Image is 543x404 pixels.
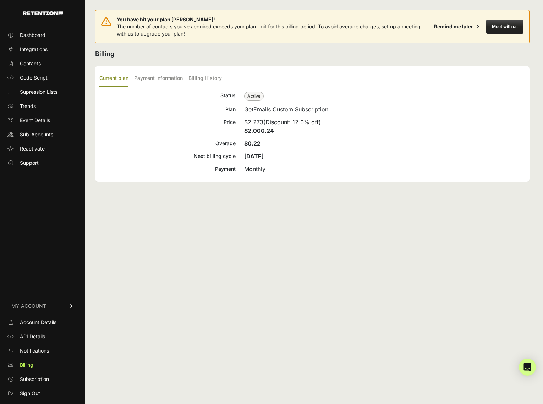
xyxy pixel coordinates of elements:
a: Supression Lists [4,86,81,98]
strong: [DATE] [244,153,264,160]
span: API Details [20,333,45,340]
span: The number of contacts you've acquired exceeds your plan limit for this billing period. To avoid ... [117,23,421,37]
a: Sign Out [4,388,81,399]
span: Sub-Accounts [20,131,53,138]
span: You have hit your plan [PERSON_NAME]! [117,16,431,23]
span: Dashboard [20,32,45,39]
div: Plan [99,105,236,114]
span: Billing [20,361,33,368]
span: Sign Out [20,390,40,397]
span: Active [244,92,264,101]
span: Event Details [20,117,50,124]
a: Support [4,157,81,169]
span: Code Script [20,74,48,81]
a: Reactivate [4,143,81,154]
a: Subscription [4,373,81,385]
span: MY ACCOUNT [11,302,46,310]
a: Code Script [4,72,81,83]
span: Account Details [20,319,56,326]
a: Dashboard [4,29,81,41]
div: Overage [99,139,236,148]
div: Price [99,118,236,135]
a: Contacts [4,58,81,69]
a: Integrations [4,44,81,55]
button: Meet with us [486,20,523,34]
a: Sub-Accounts [4,129,81,140]
a: Event Details [4,115,81,126]
div: Open Intercom Messenger [519,359,536,376]
label: $2,273 [244,119,263,126]
a: MY ACCOUNT [4,295,81,317]
div: Payment [99,165,236,173]
button: Remind me later [431,20,482,33]
span: Reactivate [20,145,45,152]
strong: $0.22 [244,140,260,147]
a: API Details [4,331,81,342]
img: Retention.com [23,11,63,15]
div: Remind me later [434,23,473,30]
div: (Discount: 12.0% off) [244,118,525,135]
label: Payment Information [134,70,183,87]
span: Supression Lists [20,88,57,95]
h2: Billing [95,49,530,59]
a: Notifications [4,345,81,356]
div: Monthly [244,165,525,173]
span: Notifications [20,347,49,354]
div: Status [99,91,236,101]
a: Trends [4,100,81,112]
a: Billing [4,359,81,371]
div: Next billing cycle [99,152,236,160]
a: Account Details [4,317,81,328]
div: GetEmails Custom Subscription [244,105,525,114]
label: Billing History [188,70,222,87]
label: Current plan [99,70,128,87]
span: Integrations [20,46,48,53]
span: Support [20,159,39,166]
span: Subscription [20,376,49,383]
span: Trends [20,103,36,110]
span: Contacts [20,60,41,67]
strong: $2,000.24 [244,127,274,134]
